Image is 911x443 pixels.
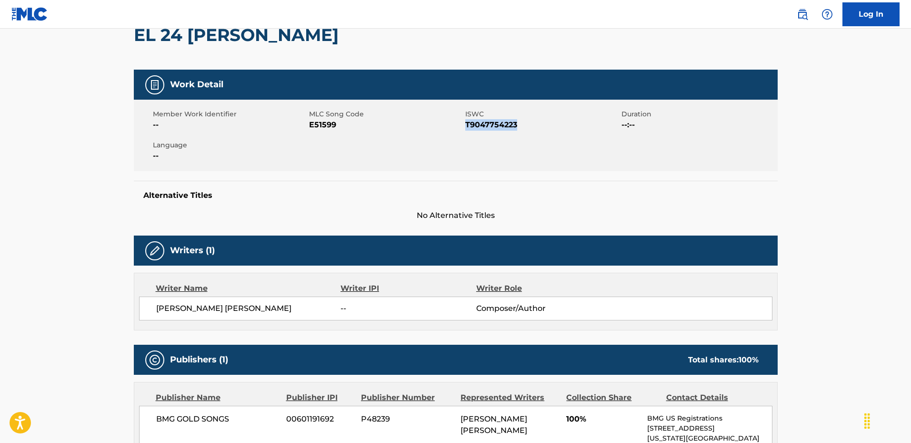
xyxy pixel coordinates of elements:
[860,407,875,435] div: Drag
[566,413,640,425] span: 100%
[340,283,476,294] div: Writer IPI
[461,414,527,435] span: [PERSON_NAME] [PERSON_NAME]
[465,119,619,131] span: T9047754223
[647,413,771,423] p: BMG US Registrations
[156,283,341,294] div: Writer Name
[340,303,476,314] span: --
[465,109,619,119] span: ISWC
[153,150,307,162] span: --
[149,245,160,257] img: Writers
[286,392,354,403] div: Publisher IPI
[476,303,600,314] span: Composer/Author
[153,119,307,131] span: --
[170,79,223,90] h5: Work Detail
[842,2,900,26] a: Log In
[149,354,160,366] img: Publishers
[793,5,812,24] a: Public Search
[647,423,771,433] p: [STREET_ADDRESS]
[621,109,775,119] span: Duration
[821,9,833,20] img: help
[361,413,453,425] span: P48239
[153,140,307,150] span: Language
[361,392,453,403] div: Publisher Number
[170,245,215,256] h5: Writers (1)
[621,119,775,131] span: --:--
[818,5,837,24] div: Help
[286,413,354,425] span: 00601191692
[149,79,160,91] img: Work Detail
[688,354,759,366] div: Total shares:
[309,119,463,131] span: E51599
[309,109,463,119] span: MLC Song Code
[476,283,600,294] div: Writer Role
[143,191,768,200] h5: Alternative Titles
[566,392,659,403] div: Collection Share
[739,355,759,364] span: 100 %
[863,397,911,443] iframe: Chat Widget
[170,354,228,365] h5: Publishers (1)
[156,303,341,314] span: [PERSON_NAME] [PERSON_NAME]
[134,210,778,221] span: No Alternative Titles
[461,392,559,403] div: Represented Writers
[666,392,759,403] div: Contact Details
[797,9,808,20] img: search
[134,24,343,46] h2: EL 24 [PERSON_NAME]
[153,109,307,119] span: Member Work Identifier
[156,413,280,425] span: BMG GOLD SONGS
[156,392,279,403] div: Publisher Name
[11,7,48,21] img: MLC Logo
